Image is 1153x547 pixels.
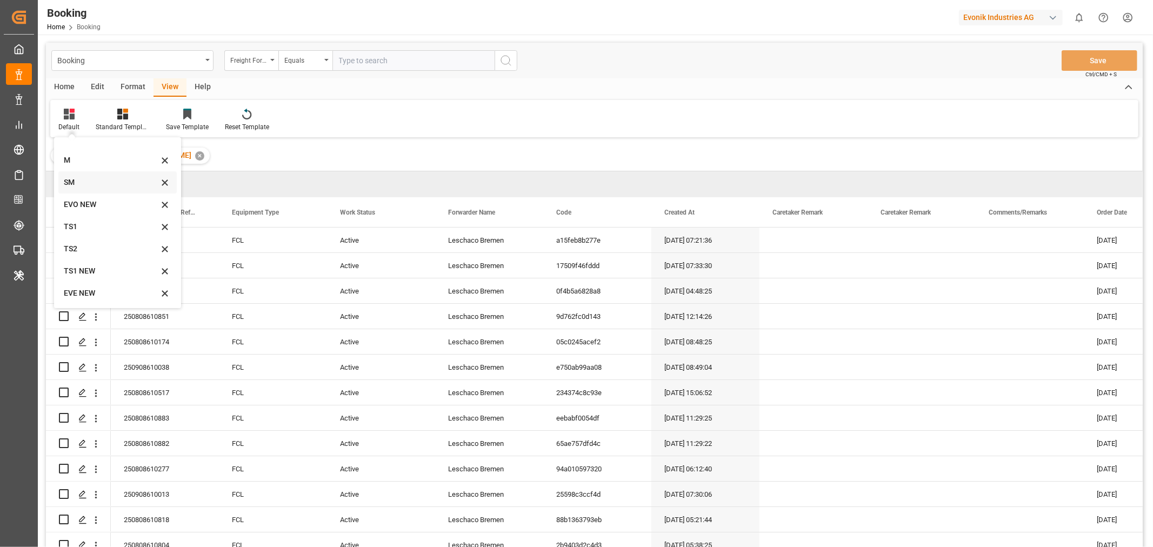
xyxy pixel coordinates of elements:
[495,50,517,71] button: search button
[543,329,651,354] div: 05c0245acef2
[327,507,435,532] div: Active
[219,278,327,303] div: FCL
[64,288,158,299] div: EVE NEW
[651,405,759,430] div: [DATE] 11:29:25
[1085,70,1117,78] span: Ctrl/CMD + S
[111,380,219,405] div: 250808610517
[543,507,651,532] div: 88b1363793eb
[651,507,759,532] div: [DATE] 05:21:44
[340,209,375,216] span: Work Status
[543,253,651,278] div: 17509f46fddd
[435,380,543,405] div: Leschaco Bremen
[195,151,204,161] div: ✕
[96,122,150,132] div: Standard Templates
[154,78,186,97] div: View
[327,228,435,252] div: Active
[651,228,759,252] div: [DATE] 07:21:36
[651,482,759,506] div: [DATE] 07:30:06
[46,304,111,329] div: Press SPACE to select this row.
[219,380,327,405] div: FCL
[543,304,651,329] div: 9d762fc0d143
[51,50,214,71] button: open menu
[46,228,111,253] div: Press SPACE to select this row.
[46,405,111,431] div: Press SPACE to select this row.
[219,456,327,481] div: FCL
[47,5,101,21] div: Booking
[435,253,543,278] div: Leschaco Bremen
[327,355,435,379] div: Active
[435,507,543,532] div: Leschaco Bremen
[111,431,219,456] div: 250808610882
[232,209,279,216] span: Equipment Type
[327,482,435,506] div: Active
[111,456,219,481] div: 250808610277
[166,122,209,132] div: Save Template
[435,228,543,252] div: Leschaco Bremen
[219,431,327,456] div: FCL
[959,7,1067,28] button: Evonik Industries AG
[225,122,269,132] div: Reset Template
[1062,50,1137,71] button: Save
[327,405,435,430] div: Active
[46,355,111,380] div: Press SPACE to select this row.
[219,253,327,278] div: FCL
[219,355,327,379] div: FCL
[46,278,111,304] div: Press SPACE to select this row.
[435,278,543,303] div: Leschaco Bremen
[543,278,651,303] div: 0f4b5a6828a8
[651,329,759,354] div: [DATE] 08:48:25
[989,209,1047,216] span: Comments/Remarks
[230,53,267,65] div: Freight Forwarder's Reference No.
[64,155,158,166] div: M
[186,78,219,97] div: Help
[327,253,435,278] div: Active
[543,355,651,379] div: e750ab99aa08
[219,507,327,532] div: FCL
[543,456,651,481] div: 94a010597320
[651,431,759,456] div: [DATE] 11:29:22
[327,304,435,329] div: Active
[327,380,435,405] div: Active
[543,228,651,252] div: a15feb8b277e
[46,78,83,97] div: Home
[57,53,202,66] div: Booking
[881,209,931,216] span: Caretaker Remark
[651,278,759,303] div: [DATE] 04:48:25
[219,304,327,329] div: FCL
[111,304,219,329] div: 250808610851
[111,355,219,379] div: 250908610038
[46,507,111,532] div: Press SPACE to select this row.
[435,304,543,329] div: Leschaco Bremen
[284,53,321,65] div: Equals
[46,253,111,278] div: Press SPACE to select this row.
[278,50,332,71] button: open menu
[1097,209,1127,216] span: Order Date
[219,405,327,430] div: FCL
[651,304,759,329] div: [DATE] 12:14:26
[111,482,219,506] div: 250908610013
[651,253,759,278] div: [DATE] 07:33:30
[327,456,435,481] div: Active
[435,405,543,430] div: Leschaco Bremen
[651,380,759,405] div: [DATE] 15:06:52
[327,278,435,303] div: Active
[435,456,543,481] div: Leschaco Bremen
[435,329,543,354] div: Leschaco Bremen
[219,228,327,252] div: FCL
[111,507,219,532] div: 250808610818
[112,78,154,97] div: Format
[1067,5,1091,30] button: show 0 new notifications
[435,431,543,456] div: Leschaco Bremen
[327,329,435,354] div: Active
[543,482,651,506] div: 25598c3ccf4d
[772,209,823,216] span: Caretaker Remark
[46,482,111,507] div: Press SPACE to select this row.
[651,456,759,481] div: [DATE] 06:12:40
[543,431,651,456] div: 65ae757dfd4c
[543,405,651,430] div: eebabf0054df
[58,122,79,132] div: Default
[224,50,278,71] button: open menu
[64,243,158,255] div: TS2
[327,431,435,456] div: Active
[435,482,543,506] div: Leschaco Bremen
